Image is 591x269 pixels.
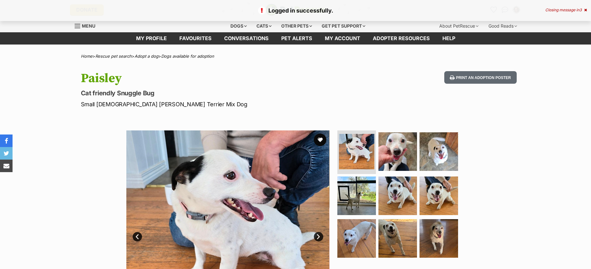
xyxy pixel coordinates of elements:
p: Small [DEMOGRAPHIC_DATA] [PERSON_NAME] Terrier Mix Dog [81,100,346,108]
div: Get pet support [317,20,370,32]
img: Photo of Paisley [337,219,376,258]
p: Logged in successfully. [6,6,585,15]
img: Photo of Paisley [378,219,417,258]
img: Photo of Paisley [420,132,458,171]
span: Menu [82,23,95,29]
div: Other pets [277,20,316,32]
a: Favourites [173,32,218,45]
div: > > > [65,54,526,59]
a: Adopter resources [367,32,436,45]
img: Photo of Paisley [378,177,417,215]
img: Photo of Paisley [378,132,417,171]
a: Help [436,32,462,45]
a: Dogs available for adoption [161,54,214,59]
h1: Paisley [81,71,346,86]
a: My account [319,32,367,45]
div: Dogs [226,20,251,32]
span: 3 [579,8,582,12]
div: About PetRescue [435,20,483,32]
a: Rescue pet search [95,54,132,59]
div: Cats [252,20,276,32]
img: Photo of Paisley [420,219,458,258]
a: Menu [75,20,100,31]
a: Adopt a dog [135,54,158,59]
a: My profile [130,32,173,45]
img: Photo of Paisley [337,177,376,215]
a: Pet alerts [275,32,319,45]
button: Print an adoption poster [444,71,516,84]
p: Cat friendly Snuggle Bug [81,89,346,98]
a: Home [81,54,92,59]
img: Photo of Paisley [339,134,374,169]
div: Good Reads [484,20,521,32]
a: Next [314,232,323,241]
button: favourite [314,134,326,146]
a: conversations [218,32,275,45]
div: Closing message in [545,8,587,12]
a: Prev [133,232,142,241]
img: Photo of Paisley [420,177,458,215]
